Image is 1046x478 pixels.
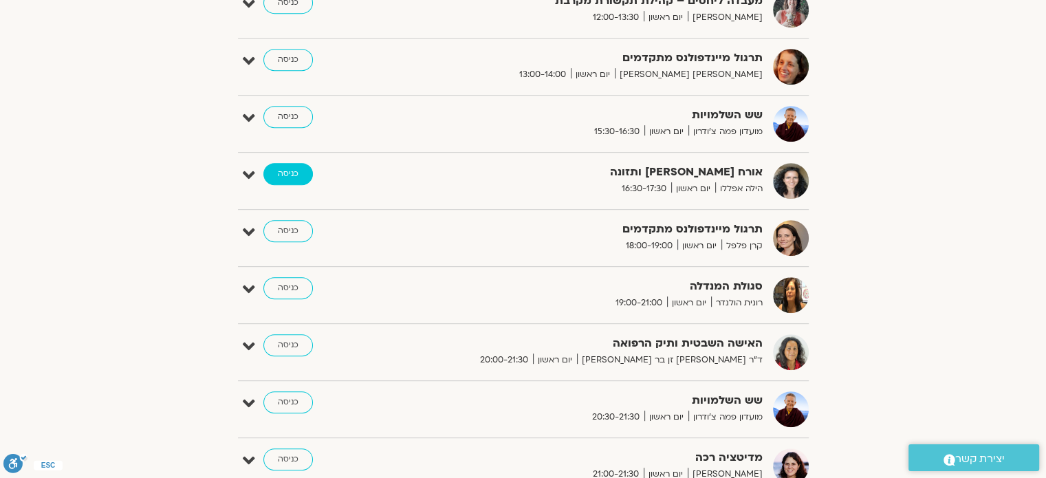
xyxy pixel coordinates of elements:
span: 12:00-13:30 [588,10,644,25]
span: 16:30-17:30 [617,182,671,196]
strong: שש השלמויות [426,391,763,410]
strong: האישה השבטית ותיק הרפואה [426,334,763,353]
a: כניסה [263,49,313,71]
span: 20:00-21:30 [475,353,533,367]
a: יצירת קשר [908,444,1039,471]
span: יום ראשון [533,353,577,367]
span: מועדון פמה צ'ודרון [688,410,763,424]
span: יום ראשון [677,239,721,253]
span: רונית הולנדר [711,296,763,310]
span: יום ראשון [644,124,688,139]
span: [PERSON_NAME] [688,10,763,25]
strong: תרגול מיינדפולנס מתקדמים [426,49,763,67]
span: 13:00-14:00 [514,67,571,82]
span: מועדון פמה צ'ודרון [688,124,763,139]
span: יום ראשון [644,10,688,25]
span: יום ראשון [671,182,715,196]
span: הילה אפללו [715,182,763,196]
a: כניסה [263,163,313,185]
a: כניסה [263,391,313,413]
strong: שש השלמויות [426,106,763,124]
span: קרן פלפל [721,239,763,253]
span: 20:30-21:30 [587,410,644,424]
span: יום ראשון [667,296,711,310]
span: 18:00-19:00 [621,239,677,253]
a: כניסה [263,334,313,356]
span: ד״ר [PERSON_NAME] זן בר [PERSON_NAME] [577,353,763,367]
span: יום ראשון [644,410,688,424]
a: כניסה [263,106,313,128]
a: כניסה [263,448,313,470]
span: 19:00-21:00 [611,296,667,310]
span: יום ראשון [571,67,615,82]
span: [PERSON_NAME] [PERSON_NAME] [615,67,763,82]
strong: תרגול מיינדפולנס מתקדמים [426,220,763,239]
span: יצירת קשר [955,450,1005,468]
span: 15:30-16:30 [589,124,644,139]
a: כניסה [263,277,313,299]
strong: מדיטציה רכה [426,448,763,467]
strong: סגולת המנדלה [426,277,763,296]
strong: אורח [PERSON_NAME] ותזונה [426,163,763,182]
a: כניסה [263,220,313,242]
